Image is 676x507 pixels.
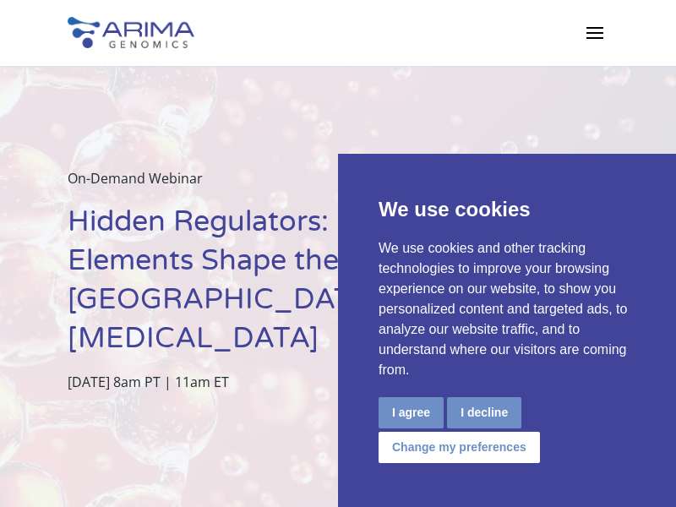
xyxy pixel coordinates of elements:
img: Arima-Genomics-logo [68,17,194,48]
h1: Hidden Regulators: How Transposable Elements Shape the 3D Genome in [GEOGRAPHIC_DATA] [MEDICAL_DATA] [68,203,608,371]
p: On-Demand Webinar [68,167,608,203]
button: I agree [379,397,444,428]
p: We use cookies [379,194,635,225]
button: I decline [447,397,521,428]
p: [DATE] 8am PT | 11am ET [68,371,608,393]
p: We use cookies and other tracking technologies to improve your browsing experience on our website... [379,238,635,380]
button: Change my preferences [379,432,540,463]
